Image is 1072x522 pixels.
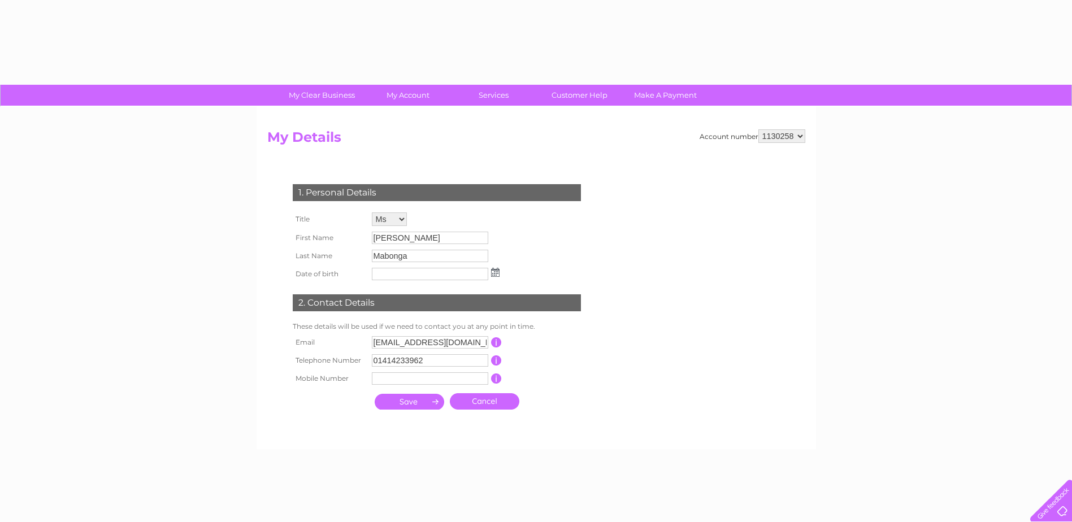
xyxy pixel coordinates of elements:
td: These details will be used if we need to contact you at any point in time. [290,320,584,333]
input: Information [491,355,502,366]
th: Telephone Number [290,351,369,369]
h2: My Details [267,129,805,151]
div: 2. Contact Details [293,294,581,311]
a: Cancel [450,393,519,410]
th: Email [290,333,369,351]
img: ... [491,268,500,277]
th: First Name [290,229,369,247]
a: Make A Payment [619,85,712,106]
a: My Clear Business [275,85,368,106]
th: Mobile Number [290,369,369,388]
input: Submit [375,394,444,410]
a: My Account [361,85,454,106]
th: Last Name [290,247,369,265]
th: Title [290,210,369,229]
th: Date of birth [290,265,369,283]
input: Information [491,373,502,384]
a: Services [447,85,540,106]
div: 1. Personal Details [293,184,581,201]
input: Information [491,337,502,347]
div: Account number [700,129,805,143]
a: Customer Help [533,85,626,106]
